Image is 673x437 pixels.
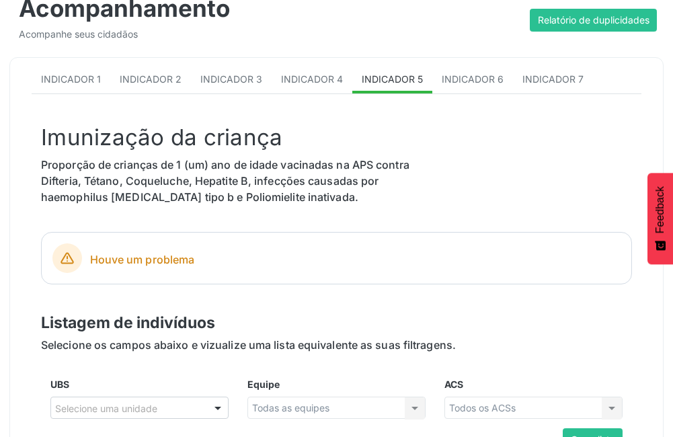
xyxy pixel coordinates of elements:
span: Indicador 4 [281,73,343,85]
button: Feedback - Mostrar pesquisa [647,173,673,264]
span: Houve um problema [90,251,621,268]
span: Proporção de crianças de 1 (um) ano de idade vacinadas na APS contra Difteria, Tétano, Coqueluche... [41,158,409,204]
label: Equipe [247,377,280,391]
span: Selecione uma unidade [55,401,157,415]
label: UBS [50,377,69,391]
label: ACS [444,377,463,391]
span: Relatório de duplicidades [538,13,649,27]
span: Imunização da criança [41,124,282,151]
span: Indicador 1 [41,73,101,85]
div: Acompanhe seus cidadãos [19,27,327,41]
span: Selecione os campos abaixo e vizualize uma lista equivalente as suas filtragens. [41,338,456,352]
span: Feedback [654,186,666,233]
span: Indicador 7 [522,73,584,85]
span: Indicador 6 [442,73,504,85]
span: Listagem de indivíduos [41,313,215,332]
span: Indicador 3 [200,73,262,85]
span: Indicador 2 [120,73,182,85]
